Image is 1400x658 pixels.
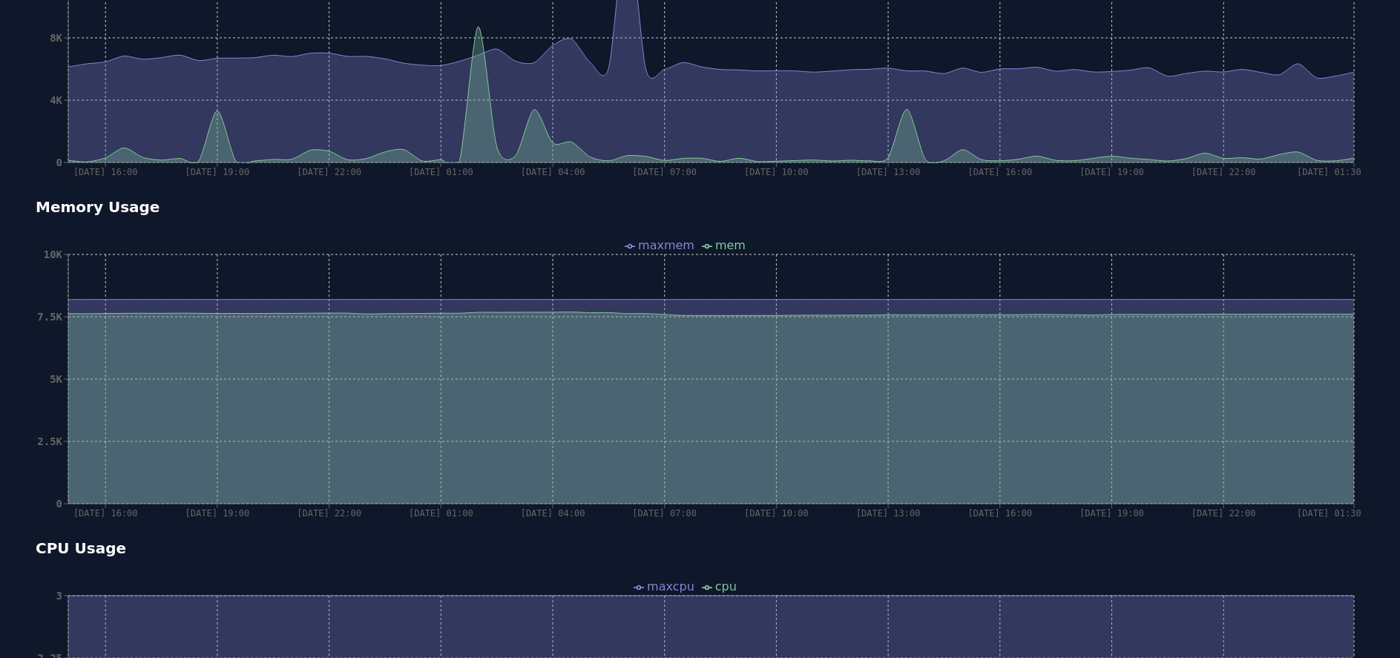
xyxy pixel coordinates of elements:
[715,579,737,593] span: cpu
[521,167,585,177] tspan: [DATE] 04:00
[37,311,62,323] tspan: 7.5K
[632,508,697,519] tspan: [DATE] 07:00
[744,167,809,177] tspan: [DATE] 10:00
[73,508,138,519] tspan: [DATE] 16:00
[50,373,62,385] tspan: 5K
[744,508,809,519] tspan: [DATE] 10:00
[73,167,138,177] tspan: [DATE] 16:00
[632,167,697,177] tspan: [DATE] 07:00
[856,167,921,177] tspan: [DATE] 13:00
[185,167,250,177] tspan: [DATE] 19:00
[1297,167,1361,177] tspan: [DATE] 01:30
[967,167,1032,177] tspan: [DATE] 16:00
[1192,508,1256,519] tspan: [DATE] 22:00
[856,508,921,519] tspan: [DATE] 13:00
[409,508,473,519] tspan: [DATE] 01:00
[56,498,62,510] tspan: 0
[44,249,63,260] tspan: 10K
[297,508,361,519] tspan: [DATE] 22:00
[521,508,585,519] tspan: [DATE] 04:00
[50,94,62,106] tspan: 4K
[37,435,62,447] tspan: 2.5K
[24,185,1376,229] div: Memory Usage
[1297,508,1361,519] tspan: [DATE] 01:30
[1079,167,1144,177] tspan: [DATE] 19:00
[1192,167,1256,177] tspan: [DATE] 22:00
[24,526,1376,570] div: CPU Usage
[409,167,473,177] tspan: [DATE] 01:00
[56,590,62,602] tspan: 3
[297,167,361,177] tspan: [DATE] 22:00
[647,579,694,593] span: maxcpu
[56,157,62,168] tspan: 0
[715,238,746,252] span: mem
[185,508,250,519] tspan: [DATE] 19:00
[967,508,1032,519] tspan: [DATE] 16:00
[50,32,62,44] tspan: 8K
[1079,508,1144,519] tspan: [DATE] 19:00
[638,238,694,252] span: maxmem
